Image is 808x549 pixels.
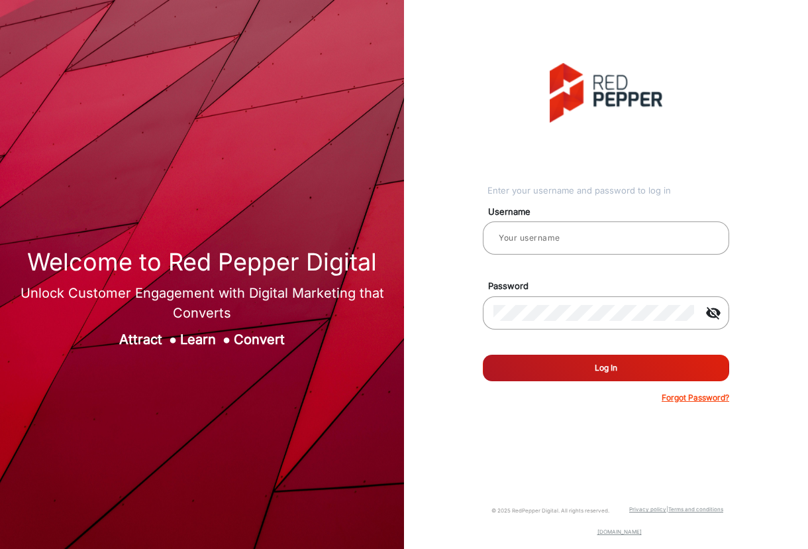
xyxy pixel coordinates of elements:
a: Terms and conditions [668,506,723,513]
mat-label: Username [478,206,744,219]
small: © 2025 RedPepper Digital. All rights reserved. [491,507,609,514]
p: Forgot Password? [662,392,729,404]
span: ● [169,332,177,347]
a: [DOMAIN_NAME] [597,528,642,535]
mat-label: Password [478,280,744,293]
div: Enter your username and password to log in [487,184,729,198]
button: Log In [483,355,729,381]
a: Privacy policy [629,506,666,513]
mat-icon: visibility_off [697,305,729,321]
a: | [666,506,668,513]
input: Your username [493,230,719,246]
span: ● [223,332,230,347]
img: vmg-logo [550,63,662,123]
